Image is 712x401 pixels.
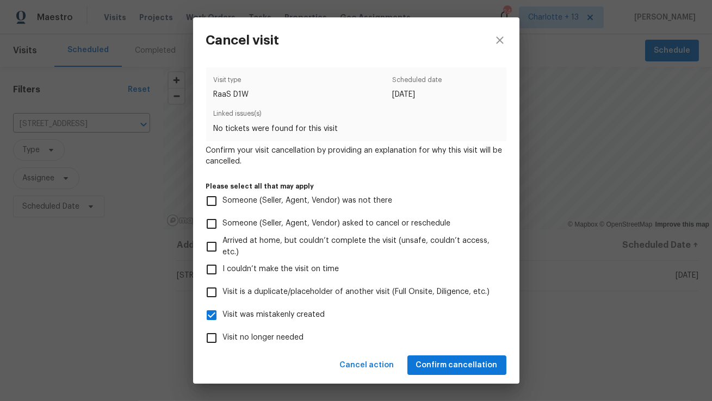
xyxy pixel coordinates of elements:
[206,183,506,190] label: Please select all that may apply
[223,309,325,321] span: Visit was mistakenly created
[223,235,498,258] span: Arrived at home, but couldn’t complete the visit (unsafe, couldn’t access, etc.)
[336,355,399,375] button: Cancel action
[213,74,249,89] span: Visit type
[206,33,280,48] h3: Cancel visit
[206,145,506,167] span: Confirm your visit cancellation by providing an explanation for why this visit will be cancelled.
[480,17,519,63] button: close
[407,355,506,375] button: Confirm cancellation
[213,108,499,123] span: Linked issues(s)
[223,195,393,206] span: Someone (Seller, Agent, Vendor) was not there
[223,286,490,298] span: Visit is a duplicate/placeholder of another visit (Full Onsite, Diligence, etc.)
[223,332,304,343] span: Visit no longer needed
[340,359,394,372] span: Cancel action
[223,218,451,229] span: Someone (Seller, Agent, Vendor) asked to cancel or reschedule
[392,74,442,89] span: Scheduled date
[392,89,442,100] span: [DATE]
[213,89,249,100] span: RaaS D1W
[213,123,499,134] span: No tickets were found for this visit
[416,359,498,372] span: Confirm cancellation
[223,264,339,275] span: I couldn’t make the visit on time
